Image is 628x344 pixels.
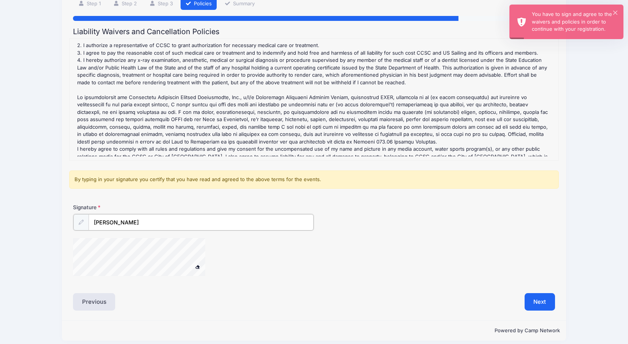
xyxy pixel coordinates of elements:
p: Powered by Camp Network [68,327,560,335]
button: Previous [73,293,116,311]
label: Signature [73,204,193,211]
button: × [613,11,617,15]
div: : Registered sailors will sail both [PERSON_NAME] and Opti/Prams throughout the 4-week session. T... [73,43,555,156]
button: Next [525,293,555,311]
div: You have to sign and agree to the waivers and policies in order to continue with your registration. [532,11,617,33]
div: By typing in your signature you certify that you have read and agreed to the above terms for the ... [69,170,559,189]
input: Enter first and last name [89,214,314,230]
h2: Liability Waivers and Cancellation Policies [73,27,555,36]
